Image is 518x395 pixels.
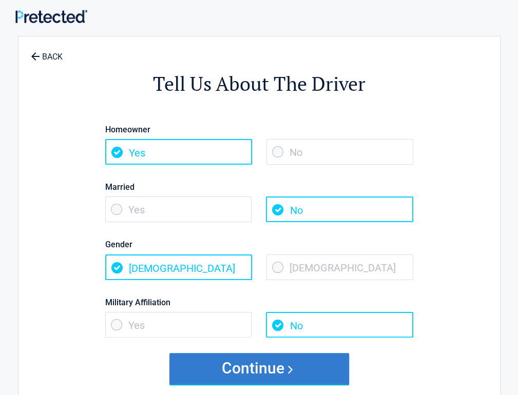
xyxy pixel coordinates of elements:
[266,139,413,165] span: No
[266,312,413,338] span: No
[105,295,413,309] label: Military Affiliation
[266,196,413,222] span: No
[15,10,87,23] img: Main Logo
[105,254,252,280] span: [DEMOGRAPHIC_DATA]
[29,43,65,61] a: BACK
[105,139,252,165] span: Yes
[105,238,413,251] label: Gender
[169,353,349,384] button: Continue
[105,180,413,194] label: Married
[75,71,444,97] h2: Tell Us About The Driver
[105,123,413,136] label: Homeowner
[105,312,252,338] span: Yes
[266,254,413,280] span: [DEMOGRAPHIC_DATA]
[105,196,252,222] span: Yes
